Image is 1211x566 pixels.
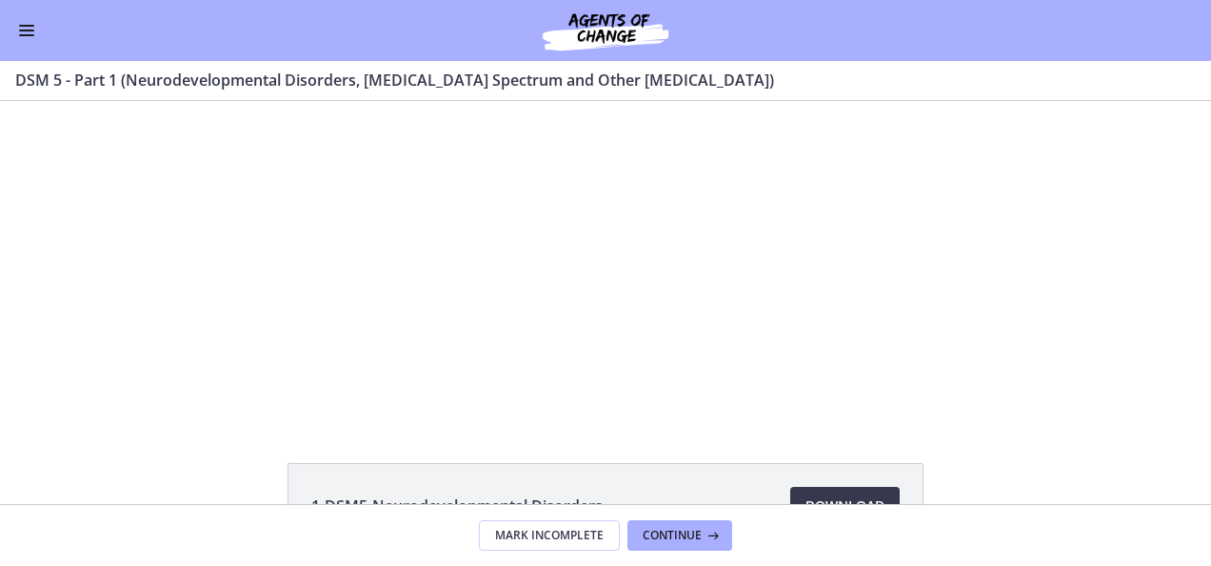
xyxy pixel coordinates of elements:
span: Continue [643,528,702,543]
a: Download [790,487,900,525]
span: 1-DSM5-Neurodevelopmental Disorders [311,495,603,517]
span: Mark Incomplete [495,528,604,543]
button: Enable menu [15,19,38,42]
button: Continue [627,520,732,551]
span: Download [805,495,884,517]
img: Agents of Change [491,8,720,53]
h3: DSM 5 - Part 1 (Neurodevelopmental Disorders, [MEDICAL_DATA] Spectrum and Other [MEDICAL_DATA]) [15,69,1173,91]
button: Mark Incomplete [479,520,620,551]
